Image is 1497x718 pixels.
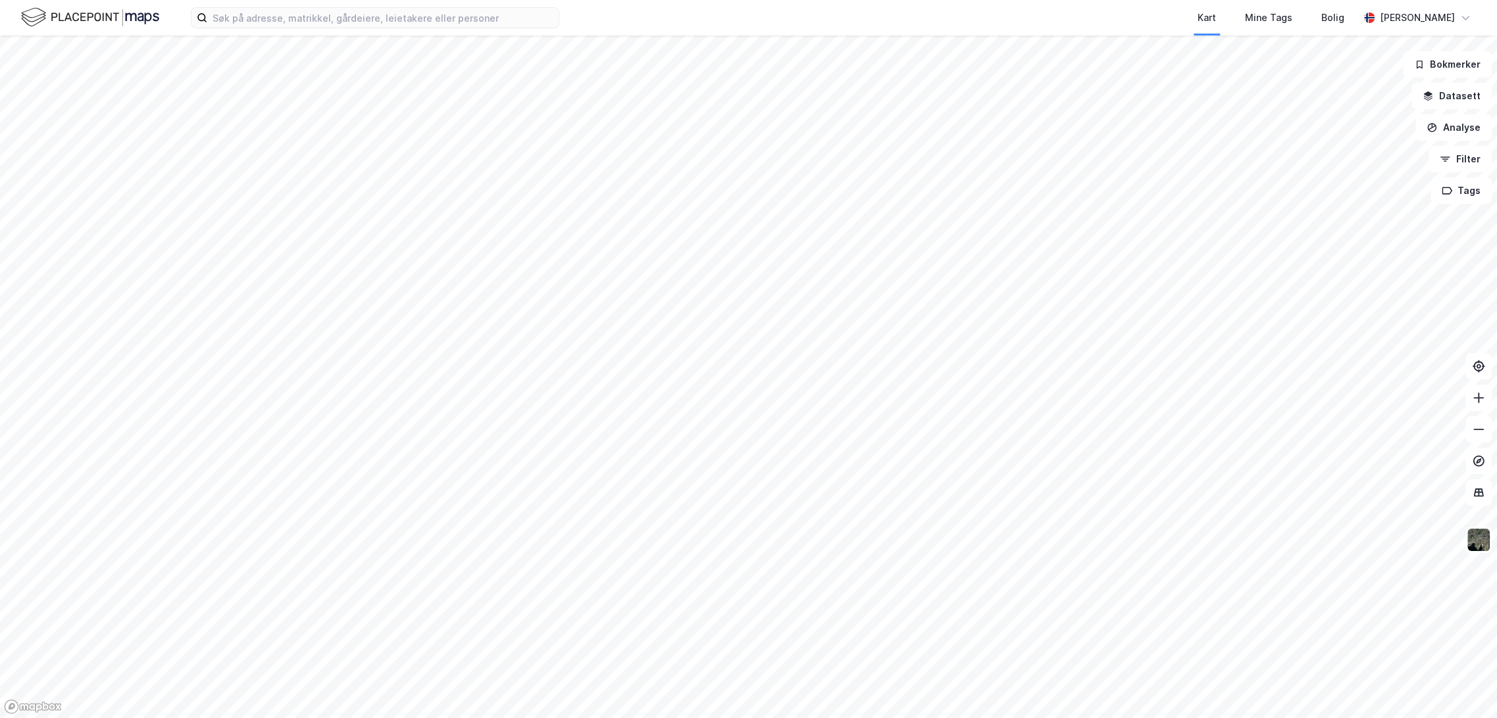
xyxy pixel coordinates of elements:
[1415,114,1492,141] button: Analyse
[4,699,62,714] a: Mapbox homepage
[21,6,159,29] img: logo.f888ab2527a4732fd821a326f86c7f29.svg
[1411,83,1492,109] button: Datasett
[1380,10,1455,26] div: [PERSON_NAME]
[1429,146,1492,172] button: Filter
[1431,655,1497,718] iframe: Chat Widget
[1431,655,1497,718] div: Kontrollprogram for chat
[1245,10,1292,26] div: Mine Tags
[1198,10,1216,26] div: Kart
[1403,51,1492,78] button: Bokmerker
[1431,178,1492,204] button: Tags
[1466,527,1491,552] img: 9k=
[1321,10,1344,26] div: Bolig
[207,8,559,28] input: Søk på adresse, matrikkel, gårdeiere, leietakere eller personer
